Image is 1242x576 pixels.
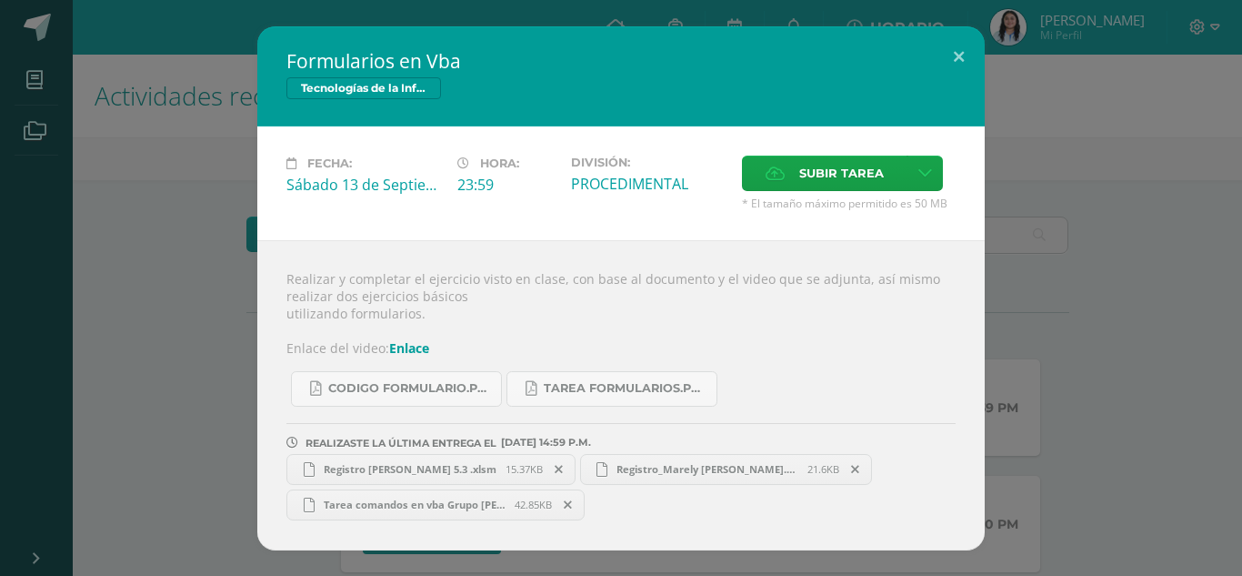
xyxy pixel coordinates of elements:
span: * El tamaño máximo permitido es 50 MB [742,196,956,211]
a: Tarea comandos en vba Grupo [PERSON_NAME].xlsm 42.85KB [286,490,585,520]
span: Registro_Marely [PERSON_NAME].xlsm [607,462,807,476]
span: REALIZASTE LA ÚLTIMA ENTREGA EL [305,437,496,450]
button: Close (Esc) [933,26,985,88]
h2: Formularios en Vba [286,48,956,74]
span: Subir tarea [799,157,884,190]
span: CODIGO formulario.pdf [328,381,492,396]
a: Registro [PERSON_NAME] 5.3 .xlsm 15.37KB [286,454,576,485]
span: Remover entrega [840,460,871,480]
span: Registro [PERSON_NAME] 5.3 .xlsm [315,462,506,476]
div: PROCEDIMENTAL [571,174,727,194]
a: Tarea formularios.pdf [506,371,717,407]
a: Enlace [389,339,429,357]
span: Hora: [480,157,519,170]
div: 23:59 [457,175,556,195]
span: [DATE] 14:59 P.M. [496,442,591,443]
div: Realizar y completar el ejercicio visto en clase, con base al documento y el video que se adjunta... [257,240,985,551]
span: Remover entrega [544,460,575,480]
span: 21.6KB [807,462,839,476]
span: Tarea formularios.pdf [544,381,707,396]
span: Fecha: [307,157,352,170]
span: 15.37KB [506,462,543,476]
a: CODIGO formulario.pdf [291,371,502,407]
span: Remover entrega [553,495,584,515]
span: Tarea comandos en vba Grupo [PERSON_NAME].xlsm [315,498,515,511]
span: Tecnologías de la Información y Comunicación 5 [286,77,441,99]
span: 42.85KB [515,498,552,511]
div: Sábado 13 de Septiembre [286,175,443,195]
label: División: [571,156,727,169]
a: Registro_Marely [PERSON_NAME].xlsm 21.6KB [580,454,873,485]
